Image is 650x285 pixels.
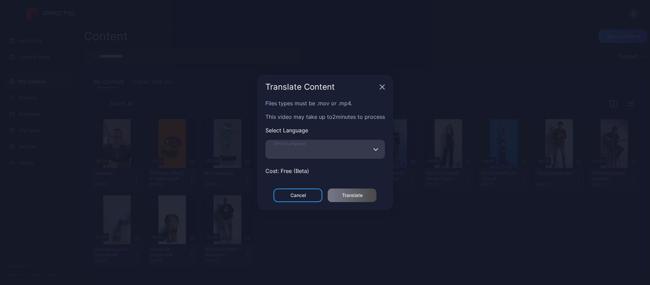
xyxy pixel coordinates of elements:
[265,167,385,175] p: Cost: Free (Beta)
[342,193,363,198] div: Translate
[274,141,306,146] span: Select Language
[265,113,385,121] p: This video may take up to 2 minutes to process
[290,193,306,198] div: Cancel
[265,99,385,107] p: Files types must be .mov or .mp4.
[328,189,376,202] button: Translate
[265,83,377,91] div: Translate Content
[265,126,385,134] p: Select Language
[373,140,379,159] button: Select Language
[265,140,385,159] input: Select Language
[274,189,322,202] button: Cancel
